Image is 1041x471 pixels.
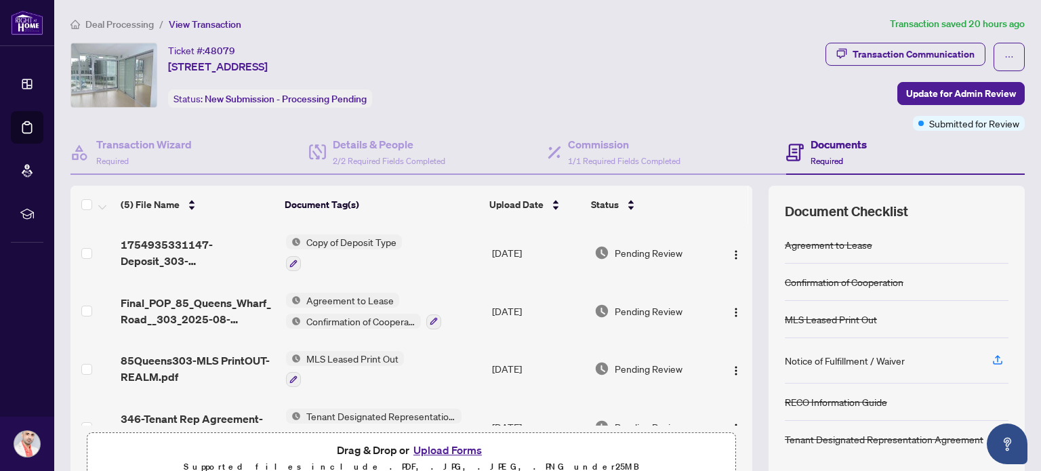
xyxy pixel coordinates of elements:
img: Profile Icon [14,431,40,457]
img: Document Status [594,419,609,434]
span: Drag & Drop or [337,441,486,459]
span: 85Queens303-MLS PrintOUT- REALM.pdf [121,352,274,385]
button: Status IconCopy of Deposit Type [286,234,402,271]
span: Copy of Deposit Type [301,234,402,249]
img: Status Icon [286,351,301,366]
span: Status [591,197,619,212]
span: 346-Tenant Rep Agreement-Adina_Pop.pdf [121,411,274,443]
img: IMG-C12319808_1.jpg [71,43,157,107]
span: View Transaction [169,18,241,30]
span: ellipsis [1004,52,1014,62]
span: 48079 [205,45,235,57]
span: Pending Review [615,245,682,260]
button: Logo [725,416,747,438]
img: Document Status [594,304,609,319]
div: Confirmation of Cooperation [785,274,903,289]
article: Transaction saved 20 hours ago [890,16,1025,32]
div: MLS Leased Print Out [785,312,877,327]
img: logo [11,10,43,35]
span: Update for Admin Review [906,83,1016,104]
div: RECO Information Guide [785,394,887,409]
span: Required [811,156,843,166]
span: MLS Leased Print Out [301,351,404,366]
button: Transaction Communication [825,43,985,66]
span: Final_POP_85_Queens_Wharf_Road__303_2025-08-08_09_18_43.pdf [121,295,274,327]
span: (5) File Name [121,197,180,212]
span: Submitted for Review [929,116,1019,131]
span: 1/1 Required Fields Completed [568,156,680,166]
span: Pending Review [615,419,682,434]
div: Agreement to Lease [785,237,872,252]
button: Upload Forms [409,441,486,459]
span: Pending Review [615,304,682,319]
div: Notice of Fulfillment / Waiver [785,353,905,368]
button: Open asap [987,424,1027,464]
span: home [70,20,80,29]
div: Status: [168,89,372,108]
span: Agreement to Lease [301,293,399,308]
h4: Documents [811,136,867,152]
span: Upload Date [489,197,544,212]
span: 1754935331147-Deposit_303-85Queenswharfroad.pdf [121,237,274,269]
button: Logo [725,358,747,380]
div: Tenant Designated Representation Agreement [785,432,983,447]
div: Transaction Communication [853,43,975,65]
span: Confirmation of Cooperation [301,314,421,329]
li: / [159,16,163,32]
h4: Transaction Wizard [96,136,192,152]
img: Logo [731,307,741,318]
img: Logo [731,249,741,260]
span: Document Checklist [785,202,908,221]
h4: Commission [568,136,680,152]
img: Status Icon [286,409,301,424]
button: Logo [725,300,747,322]
th: Upload Date [484,186,585,224]
span: Deal Processing [85,18,154,30]
span: [STREET_ADDRESS] [168,58,268,75]
button: Status IconAgreement to LeaseStatus IconConfirmation of Cooperation [286,293,441,329]
button: Logo [725,242,747,264]
img: Document Status [594,361,609,376]
h4: Details & People [333,136,445,152]
td: [DATE] [487,224,589,282]
span: 2/2 Required Fields Completed [333,156,445,166]
th: Status [586,186,712,224]
img: Logo [731,423,741,434]
td: [DATE] [487,398,589,456]
span: Tenant Designated Representation Agreement [301,409,462,424]
span: Pending Review [615,361,682,376]
td: [DATE] [487,282,589,340]
th: Document Tag(s) [279,186,485,224]
button: Update for Admin Review [897,82,1025,105]
img: Document Status [594,245,609,260]
span: Required [96,156,129,166]
button: Status IconMLS Leased Print Out [286,351,404,388]
img: Logo [731,365,741,376]
span: New Submission - Processing Pending [205,93,367,105]
img: Status Icon [286,314,301,329]
div: Ticket #: [168,43,235,58]
img: Status Icon [286,234,301,249]
td: [DATE] [487,340,589,398]
th: (5) File Name [115,186,279,224]
button: Status IconTenant Designated Representation Agreement [286,409,462,445]
img: Status Icon [286,293,301,308]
